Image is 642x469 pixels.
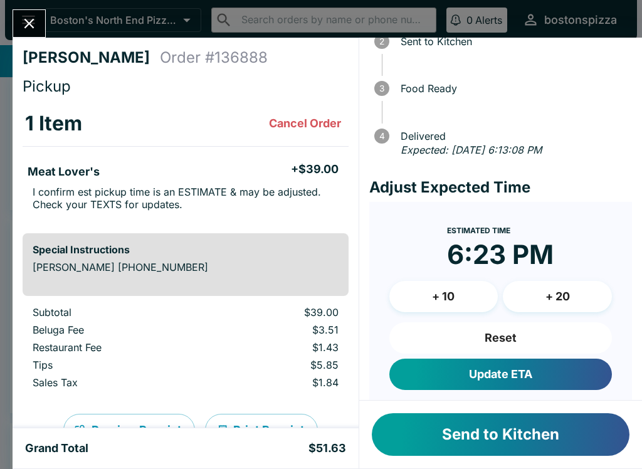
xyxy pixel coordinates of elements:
[23,48,160,67] h4: [PERSON_NAME]
[33,341,195,354] p: Restaurant Fee
[379,83,384,93] text: 3
[215,359,338,371] p: $5.85
[447,238,554,271] time: 6:23 PM
[205,414,318,446] button: Print Receipt
[215,341,338,354] p: $1.43
[389,359,612,390] button: Update ETA
[308,441,346,456] h5: $51.63
[215,306,338,319] p: $39.00
[33,243,339,256] h6: Special Instructions
[33,186,339,211] p: I confirm est pickup time is an ESTIMATE & may be adjusted. Check your TEXTS for updates.
[25,441,88,456] h5: Grand Total
[33,359,195,371] p: Tips
[379,36,384,46] text: 2
[33,261,339,273] p: [PERSON_NAME] [PHONE_NUMBER]
[291,162,339,177] h5: + $39.00
[13,10,45,37] button: Close
[33,324,195,336] p: Beluga Fee
[401,144,542,156] em: Expected: [DATE] 6:13:08 PM
[394,130,632,142] span: Delivered
[379,131,384,141] text: 4
[372,413,629,456] button: Send to Kitchen
[23,101,349,223] table: orders table
[28,164,100,179] h5: Meat Lover's
[23,77,71,95] span: Pickup
[394,83,632,94] span: Food Ready
[33,376,195,389] p: Sales Tax
[369,178,632,197] h4: Adjust Expected Time
[447,226,510,235] span: Estimated Time
[63,414,195,446] button: Preview Receipt
[264,111,346,136] button: Cancel Order
[25,111,82,136] h3: 1 Item
[503,281,612,312] button: + 20
[389,281,498,312] button: + 10
[389,322,612,354] button: Reset
[215,324,338,336] p: $3.51
[33,306,195,319] p: Subtotal
[394,36,632,47] span: Sent to Kitchen
[215,376,338,389] p: $1.84
[23,306,349,394] table: orders table
[160,48,268,67] h4: Order # 136888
